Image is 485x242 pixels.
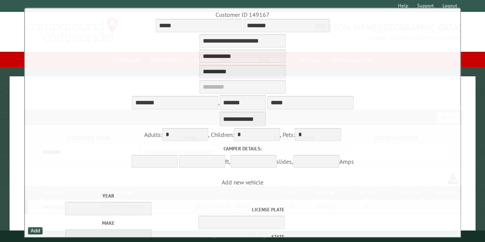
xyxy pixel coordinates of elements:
[27,145,458,152] label: Camper details:
[27,10,458,19] div: Customer ID 149167
[169,233,284,240] label: State
[27,65,458,128] div: ,
[199,234,286,239] small: © Campground Commander LLC. All rights reserved.
[51,219,166,227] label: Make
[27,128,458,143] div: Adults: , Children: , Pets:
[51,192,166,199] label: Year
[28,227,42,234] div: Add
[27,145,458,169] div: ft, slides, Amps
[169,206,284,213] label: License Plate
